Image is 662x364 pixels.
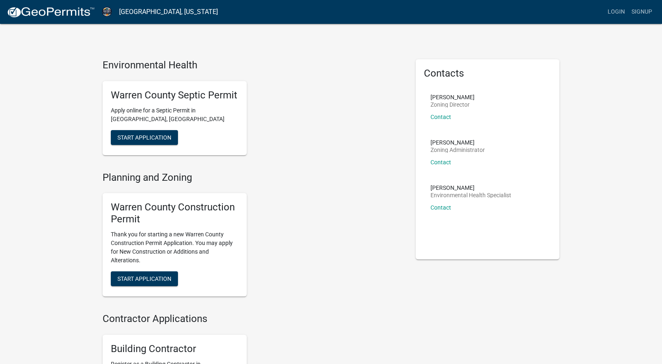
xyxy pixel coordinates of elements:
span: Start Application [117,275,171,282]
h4: Planning and Zoning [103,172,403,184]
a: Contact [430,159,451,166]
p: [PERSON_NAME] [430,185,511,191]
a: [GEOGRAPHIC_DATA], [US_STATE] [119,5,218,19]
p: Environmental Health Specialist [430,192,511,198]
h4: Contractor Applications [103,313,403,325]
a: Signup [628,4,655,20]
button: Start Application [111,130,178,145]
button: Start Application [111,271,178,286]
p: [PERSON_NAME] [430,94,475,100]
h4: Environmental Health [103,59,403,71]
p: Thank you for starting a new Warren County Construction Permit Application. You may apply for New... [111,230,239,265]
a: Contact [430,114,451,120]
p: [PERSON_NAME] [430,140,485,145]
h5: Warren County Construction Permit [111,201,239,225]
p: Zoning Director [430,102,475,107]
img: Warren County, Iowa [101,6,112,17]
a: Contact [430,204,451,211]
h5: Building Contractor [111,343,239,355]
span: Start Application [117,134,171,140]
p: Zoning Administrator [430,147,485,153]
a: Login [604,4,628,20]
h5: Contacts [424,68,552,79]
h5: Warren County Septic Permit [111,89,239,101]
p: Apply online for a Septic Permit in [GEOGRAPHIC_DATA], [GEOGRAPHIC_DATA] [111,106,239,124]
